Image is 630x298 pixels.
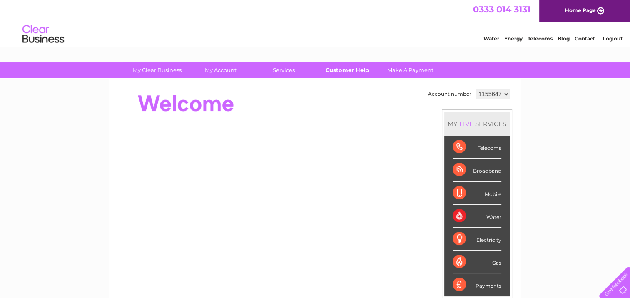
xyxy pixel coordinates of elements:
a: Blog [558,35,570,42]
a: Energy [504,35,523,42]
div: MY SERVICES [444,112,510,136]
div: Payments [453,273,501,296]
a: Telecoms [528,35,553,42]
a: Make A Payment [376,62,445,78]
a: Services [249,62,318,78]
a: My Clear Business [123,62,192,78]
a: 0333 014 3131 [473,4,530,15]
a: My Account [186,62,255,78]
div: LIVE [458,120,475,128]
img: logo.png [22,22,65,47]
td: Account number [426,87,473,101]
div: Gas [453,251,501,273]
a: Customer Help [313,62,381,78]
div: Clear Business is a trading name of Verastar Limited (registered in [GEOGRAPHIC_DATA] No. 3667643... [119,5,512,40]
a: Contact [575,35,595,42]
a: Water [483,35,499,42]
div: Telecoms [453,136,501,159]
div: Mobile [453,182,501,205]
div: Broadband [453,159,501,181]
div: Water [453,205,501,228]
div: Electricity [453,228,501,251]
a: Log out [603,35,622,42]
